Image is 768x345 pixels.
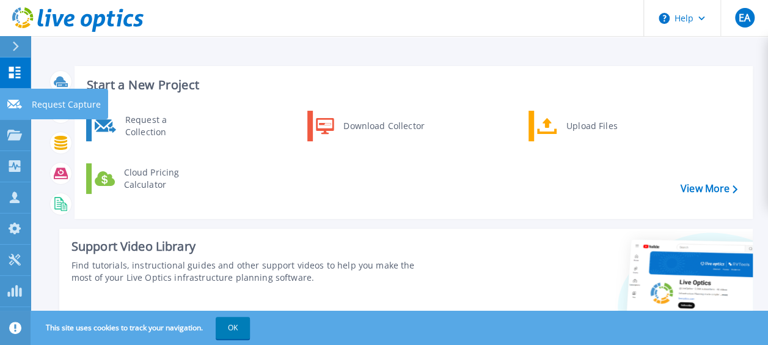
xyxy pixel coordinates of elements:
div: Upload Files [560,114,651,138]
span: This site uses cookies to track your navigation. [34,317,250,339]
h3: Start a New Project [87,78,737,92]
div: Support Video Library [71,239,432,254]
button: OK [216,317,250,339]
a: View More [681,183,737,195]
div: Find tutorials, instructional guides and other support videos to help you make the most of your L... [71,259,432,284]
div: Download Collector [337,114,430,138]
span: EA [739,13,750,23]
a: Request a Collection [86,111,211,141]
div: Cloud Pricing Calculator [118,166,208,191]
div: Request a Collection [119,114,208,138]
a: Cloud Pricing Calculator [86,163,211,194]
p: Request Capture [32,89,101,121]
a: Upload Files [528,111,654,141]
a: Download Collector [307,111,433,141]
